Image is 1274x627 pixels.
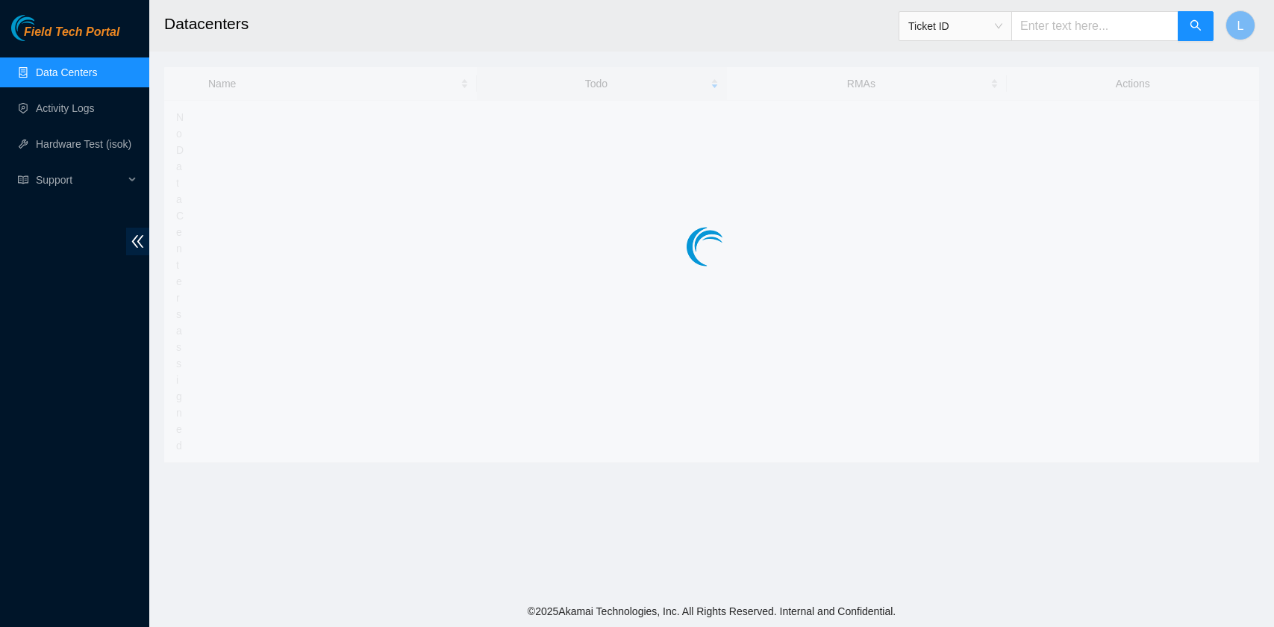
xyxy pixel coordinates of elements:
button: L [1225,10,1255,40]
a: Activity Logs [36,102,95,114]
a: Akamai TechnologiesField Tech Portal [11,27,119,46]
span: search [1190,19,1202,34]
span: Field Tech Portal [24,25,119,40]
span: Ticket ID [908,15,1002,37]
span: Support [36,165,124,195]
span: read [18,175,28,185]
input: Enter text here... [1011,11,1178,41]
a: Data Centers [36,66,97,78]
img: Akamai Technologies [11,15,75,41]
span: L [1237,16,1244,35]
footer: © 2025 Akamai Technologies, Inc. All Rights Reserved. Internal and Confidential. [149,596,1274,627]
span: double-left [126,228,149,255]
button: search [1178,11,1214,41]
a: Hardware Test (isok) [36,138,131,150]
